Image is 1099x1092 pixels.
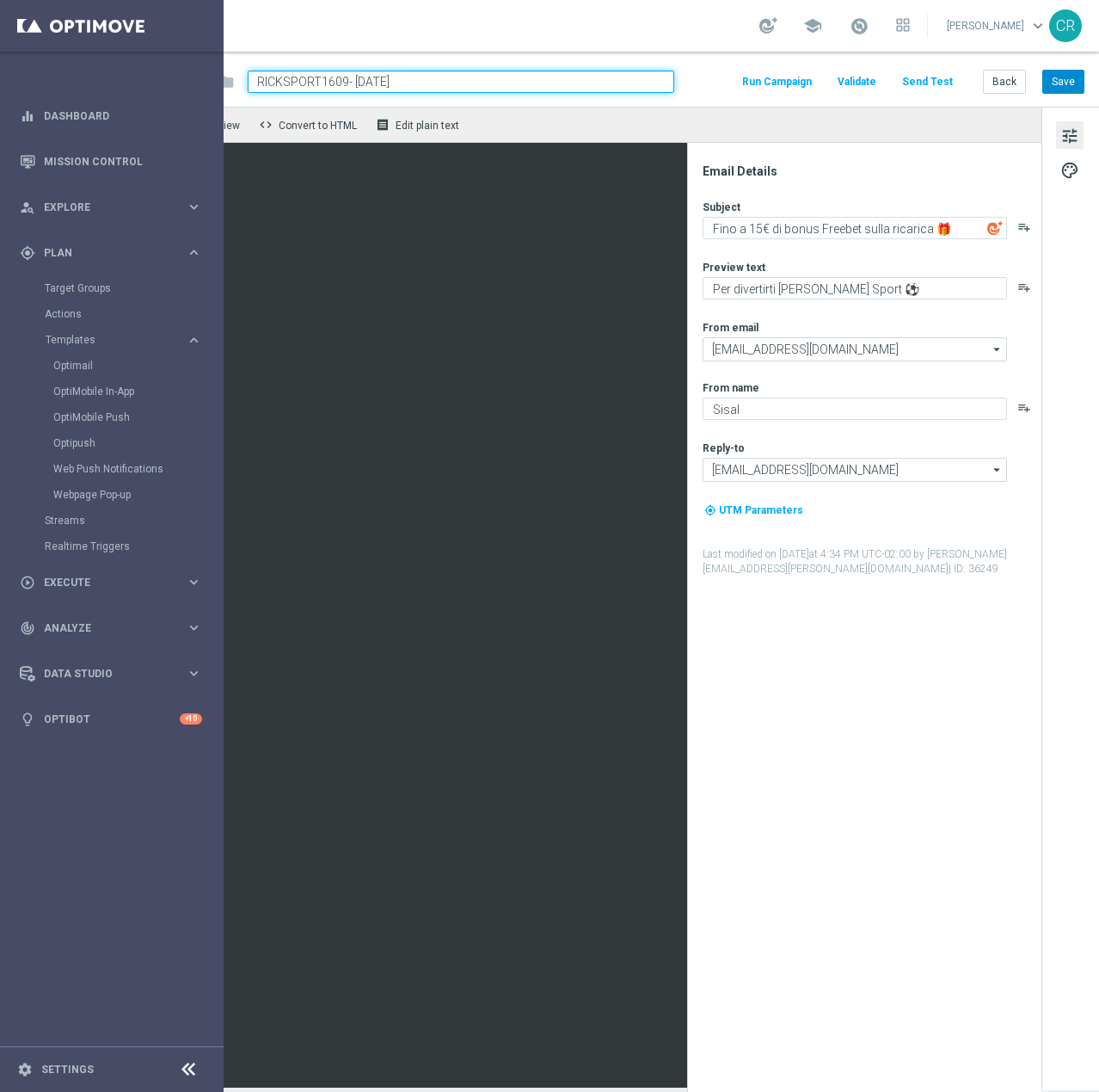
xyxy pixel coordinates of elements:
[20,245,186,261] div: Plan
[838,76,876,88] span: Validate
[703,501,805,520] button: my_location UTM Parameters
[1060,159,1079,182] span: palette
[989,338,1006,361] i: arrow_drop_down
[45,508,222,534] div: Streams
[53,462,179,476] a: Web Push Notifications
[983,70,1026,94] button: Back
[41,1064,94,1075] a: Settings
[186,332,202,349] i: keyboard_arrow_right
[180,713,202,725] div: +10
[703,321,758,335] label: From email
[53,359,179,373] a: Optimail
[45,534,222,559] div: Realtime Triggers
[1056,121,1084,149] button: tune
[53,430,222,456] div: Optipush
[19,621,203,635] button: track_changes Analyze keyboard_arrow_right
[19,201,203,214] button: person_search Explore keyboard_arrow_right
[19,713,203,726] button: lightbulb Optibot +10
[20,245,35,261] i: gps_fixed
[19,246,203,260] button: gps_fixed Plan keyboard_arrow_right
[19,667,203,681] button: Data Studio keyboard_arrow_right
[44,577,186,588] span: Execute
[704,504,716,516] i: my_location
[186,620,202,636] i: keyboard_arrow_right
[44,93,202,139] a: Dashboard
[53,488,179,502] a: Webpage Pop-up
[44,248,186,258] span: Plan
[1060,125,1079,147] span: tune
[1017,401,1031,415] button: playlist_add
[45,333,203,347] button: Templates keyboard_arrow_right
[703,261,765,275] label: Preview text
[20,108,35,124] i: equalizer
[20,696,202,742] div: Optibot
[945,13,1049,39] a: [PERSON_NAME]keyboard_arrow_down
[186,574,202,590] i: keyboard_arrow_right
[46,335,186,345] div: Templates
[44,202,186,213] span: Explore
[19,576,203,589] button: play_circle_outline Execute keyboard_arrow_right
[53,385,179,398] a: OptiMobile In-App
[20,200,186,215] div: Explore
[20,575,186,590] div: Execute
[1056,156,1084,183] button: palette
[1028,16,1047,35] span: keyboard_arrow_down
[703,547,1040,577] label: Last modified on [DATE] at 4:34 PM UTC-02:00 by [PERSON_NAME][EMAIL_ADDRESS][PERSON_NAME][DOMAIN_...
[44,139,202,184] a: Mission Control
[19,155,203,169] button: Mission Control
[703,441,745,455] label: Reply-to
[703,458,1007,482] input: Select
[1017,220,1031,234] button: playlist_add
[899,71,955,94] button: Send Test
[44,623,186,633] span: Analyze
[20,575,35,590] i: play_circle_outline
[740,71,814,94] button: Run Campaign
[835,71,879,94] button: Validate
[703,163,1040,179] div: Email Details
[46,335,169,345] span: Templates
[53,482,222,508] div: Webpage Pop-up
[20,200,35,215] i: person_search
[45,307,179,321] a: Actions
[1017,281,1031,294] button: playlist_add
[186,665,202,682] i: keyboard_arrow_right
[45,514,179,527] a: Streams
[989,459,1006,481] i: arrow_drop_down
[703,201,740,214] label: Subject
[20,620,35,636] i: track_changes
[53,379,222,404] div: OptiMobile In-App
[255,114,365,136] button: code Convert to HTML
[53,410,179,424] a: OptiMobile Push
[279,120,357,132] span: Convert to HTML
[248,71,674,93] input: Enter a unique template name
[20,620,186,636] div: Analyze
[987,220,1003,236] img: optiGenie.svg
[371,114,467,136] button: receipt Edit plain text
[803,16,822,35] span: school
[44,669,186,679] span: Data Studio
[20,666,186,682] div: Data Studio
[259,118,273,132] span: code
[53,456,222,482] div: Web Push Notifications
[44,696,180,742] a: Optibot
[19,109,203,123] button: equalizer Dashboard
[376,118,390,132] i: receipt
[703,381,759,395] label: From name
[45,301,222,327] div: Actions
[186,199,202,215] i: keyboard_arrow_right
[1049,9,1082,42] div: CR
[53,353,222,379] div: Optimail
[53,404,222,430] div: OptiMobile Push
